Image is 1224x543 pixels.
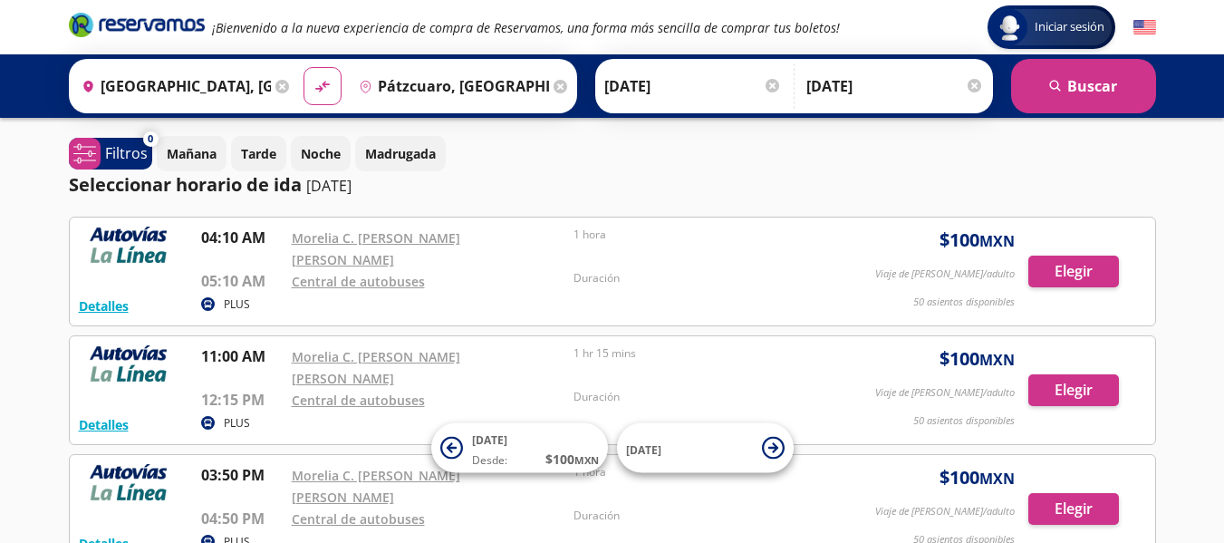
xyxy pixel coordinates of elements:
p: Viaje de [PERSON_NAME]/adulto [875,267,1015,282]
button: Buscar [1011,59,1156,113]
p: Duración [573,270,847,286]
p: Filtros [105,142,148,164]
button: Elegir [1028,493,1119,525]
span: [DATE] [626,441,661,457]
span: $ 100 [545,450,599,469]
small: MXN [574,453,599,467]
p: 04:10 AM [201,227,283,248]
small: MXN [979,231,1015,251]
span: Desde: [472,452,507,469]
button: Elegir [1028,374,1119,406]
span: $ 100 [940,464,1015,491]
button: [DATE]Desde:$100MXN [431,423,608,473]
p: Viaje de [PERSON_NAME]/adulto [875,385,1015,401]
a: Morelia C. [PERSON_NAME] [PERSON_NAME] [292,229,460,268]
p: 1 hr 15 mins [573,345,847,362]
small: MXN [979,469,1015,489]
small: MXN [979,350,1015,370]
p: PLUS [224,296,250,313]
em: ¡Bienvenido a la nueva experiencia de compra de Reservamos, una forma más sencilla de comprar tus... [212,19,840,36]
button: English [1133,16,1156,39]
a: Brand Logo [69,11,205,44]
img: RESERVAMOS [79,227,178,263]
a: Morelia C. [PERSON_NAME] [PERSON_NAME] [292,348,460,387]
p: Seleccionar horario de ida [69,171,302,199]
button: Madrugada [355,136,446,171]
input: Elegir Fecha [604,63,782,109]
button: [DATE] [617,423,794,473]
button: Detalles [79,296,129,315]
button: Mañana [157,136,226,171]
p: Noche [301,144,341,163]
p: 04:50 PM [201,508,283,529]
span: 0 [148,131,153,147]
button: Detalles [79,415,129,434]
p: 11:00 AM [201,345,283,367]
p: 50 asientos disponibles [913,413,1015,429]
span: $ 100 [940,345,1015,373]
img: RESERVAMOS [79,345,178,382]
input: Opcional [806,63,984,109]
button: Tarde [231,136,286,171]
p: 50 asientos disponibles [913,295,1015,310]
button: Elegir [1028,256,1119,287]
p: 12:15 PM [201,389,283,411]
input: Buscar Origen [74,63,272,109]
img: RESERVAMOS [79,464,178,500]
a: Central de autobuses [292,273,425,290]
p: Duración [573,389,847,405]
span: Iniciar sesión [1027,18,1112,36]
p: 05:10 AM [201,270,283,292]
p: PLUS [224,415,250,431]
p: 03:50 PM [201,464,283,486]
span: [DATE] [472,432,507,448]
p: 1 hora [573,227,847,243]
a: Morelia C. [PERSON_NAME] [PERSON_NAME] [292,467,460,506]
p: [DATE] [306,175,352,197]
span: $ 100 [940,227,1015,254]
button: Noche [291,136,351,171]
p: Duración [573,508,847,524]
a: Central de autobuses [292,510,425,528]
p: Madrugada [365,144,436,163]
p: Viaje de [PERSON_NAME]/adulto [875,504,1015,519]
input: Buscar Destino [352,63,549,109]
a: Central de autobuses [292,392,425,409]
p: Mañana [167,144,217,163]
i: Brand Logo [69,11,205,38]
p: Tarde [241,144,276,163]
button: 0Filtros [69,138,152,170]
